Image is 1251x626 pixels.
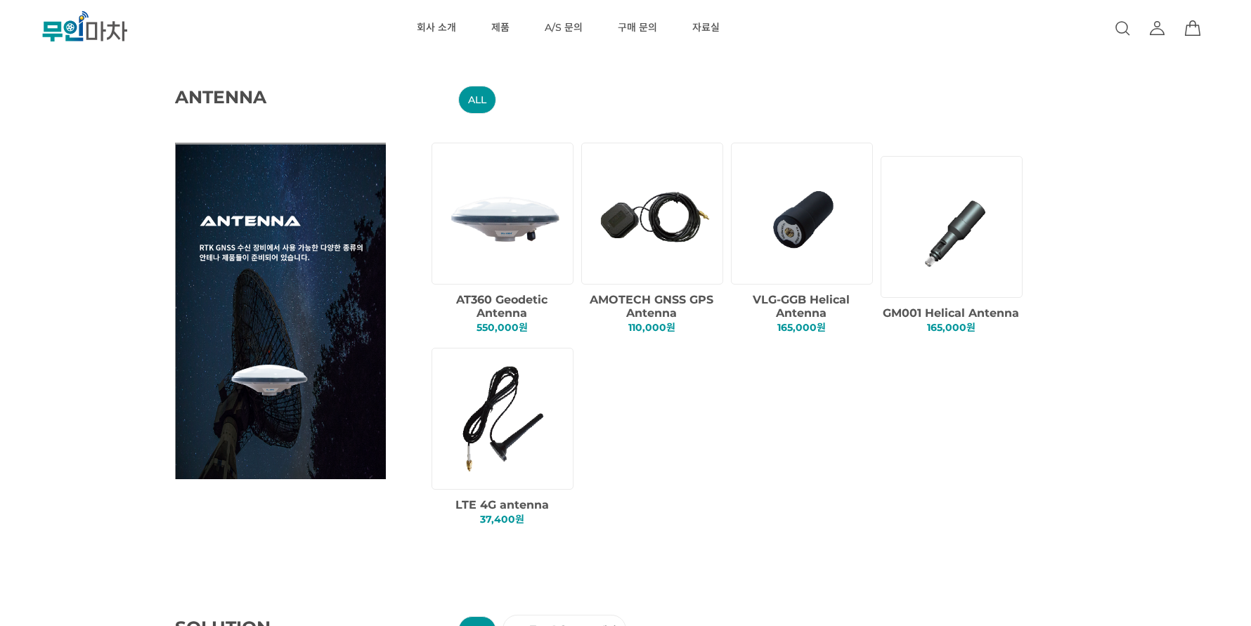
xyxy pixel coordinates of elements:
[455,498,549,511] span: LTE 4G antenna
[456,293,547,320] span: AT360 Geodetic Antenna
[458,86,496,114] li: ALL
[477,321,528,334] span: 550,000원
[445,153,565,273] img: 24a77301e305c399f0c590e3bf3083b8.png
[883,306,1019,320] span: GM001 Helical Antenna
[927,321,975,334] span: 165,000원
[175,86,351,107] span: ANTENNA
[894,167,1014,287] img: 9e9c3c60da2d11a82001b1735a07adab.png
[480,513,524,526] span: 37,400원
[628,321,675,334] span: 110,000원
[175,143,386,479] img: main_Antenna.png
[777,321,826,334] span: 165,000원
[744,153,864,273] img: c6dd89109af7b626005c3ee2c65b2b1d.png
[753,293,850,320] span: VLG-GGB Helical Antenna
[595,153,715,273] img: 255c4f0adc85b086a0187652912d2ed4.png
[590,293,713,320] span: AMOTECH GNSS GPS Antenna
[445,358,565,478] img: 660f457c76f2fee56784b4f770da442d.png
